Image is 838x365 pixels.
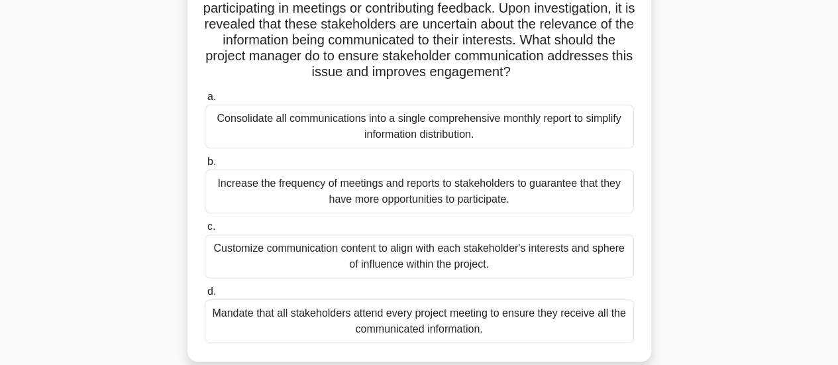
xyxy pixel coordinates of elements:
[207,156,216,167] span: b.
[207,91,216,102] span: a.
[207,286,216,297] span: d.
[205,235,634,278] div: Customize communication content to align with each stakeholder's interests and sphere of influenc...
[205,299,634,343] div: Mandate that all stakeholders attend every project meeting to ensure they receive all the communi...
[205,170,634,213] div: Increase the frequency of meetings and reports to stakeholders to guarantee that they have more o...
[205,105,634,148] div: Consolidate all communications into a single comprehensive monthly report to simplify information...
[207,221,215,232] span: c.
